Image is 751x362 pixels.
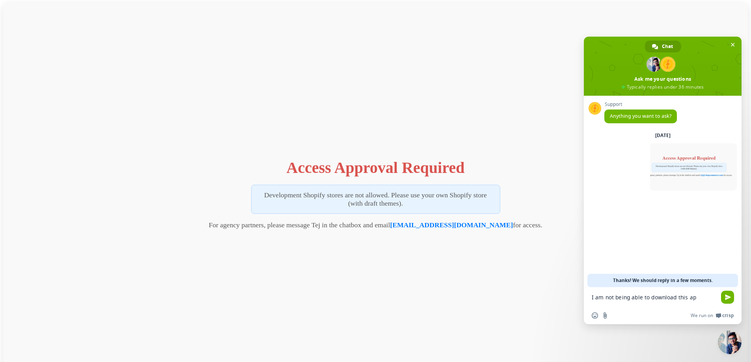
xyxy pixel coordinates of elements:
[721,291,734,304] span: Send
[592,294,716,301] textarea: Compose your message...
[604,102,677,107] span: Support
[592,312,598,319] span: Insert an emoji
[729,41,737,49] span: Close chat
[662,41,673,52] span: Chat
[613,274,713,287] span: Thanks! We should reply in a few moments.
[718,330,742,354] div: Close chat
[691,312,734,319] a: We run onCrisp
[209,221,542,229] p: For agency partners, please message Tej in the chatbox and email for access.
[722,312,734,319] span: Crisp
[645,41,681,52] div: Chat
[610,113,671,119] span: Anything you want to ask?
[602,312,608,319] span: Send a file
[251,185,500,214] p: Development Shopify stores are not allowed. Please use your own Shopify store (with draft themes).
[655,133,671,138] div: [DATE]
[390,221,513,229] a: [EMAIL_ADDRESS][DOMAIN_NAME]
[691,312,713,319] span: We run on
[287,158,465,177] h1: Access Approval Required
